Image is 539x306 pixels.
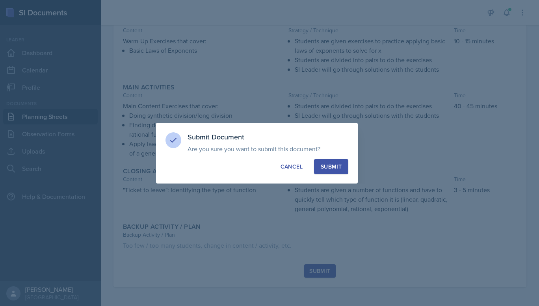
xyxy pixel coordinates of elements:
h3: Submit Document [188,132,348,142]
button: Submit [314,159,348,174]
div: Cancel [281,163,303,171]
button: Cancel [274,159,309,174]
p: Are you sure you want to submit this document? [188,145,348,153]
div: Submit [321,163,342,171]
